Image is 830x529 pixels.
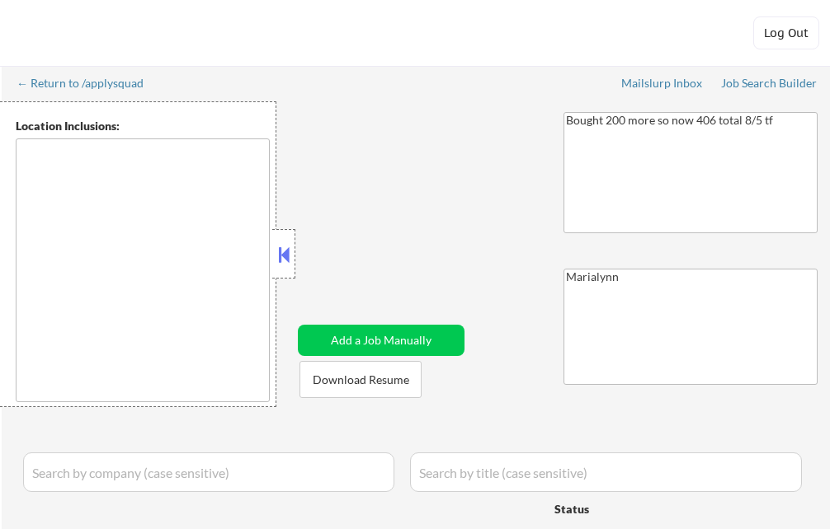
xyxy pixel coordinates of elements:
button: Download Resume [299,361,422,398]
div: Mailslurp Inbox [621,77,704,89]
a: ← Return to /applysquad [17,77,159,93]
input: Search by company (case sensitive) [23,452,394,492]
div: Job Search Builder [721,77,818,89]
div: Status [554,494,696,523]
div: Location Inclusions: [16,118,270,134]
a: Mailslurp Inbox [621,77,704,93]
button: Log Out [753,16,819,49]
input: Search by title (case sensitive) [410,452,802,492]
button: Add a Job Manually [298,325,465,356]
div: ← Return to /applysquad [17,77,159,89]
